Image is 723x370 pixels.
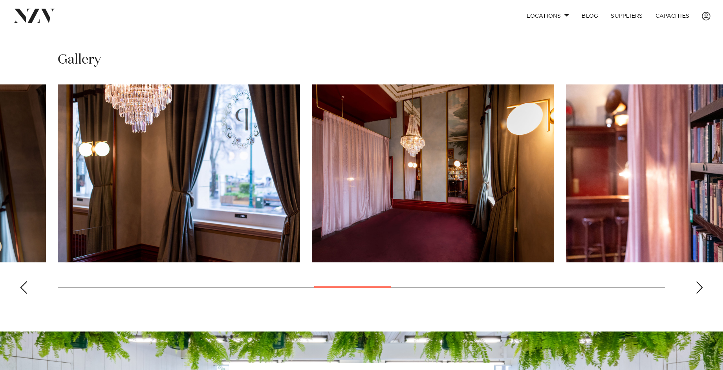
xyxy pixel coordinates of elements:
[520,7,575,24] a: Locations
[575,7,604,24] a: BLOG
[649,7,696,24] a: Capacities
[604,7,649,24] a: SUPPLIERS
[13,9,55,23] img: nzv-logo.png
[58,51,101,69] h2: Gallery
[312,84,554,262] swiper-slide: 10 / 19
[58,84,300,262] swiper-slide: 9 / 19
